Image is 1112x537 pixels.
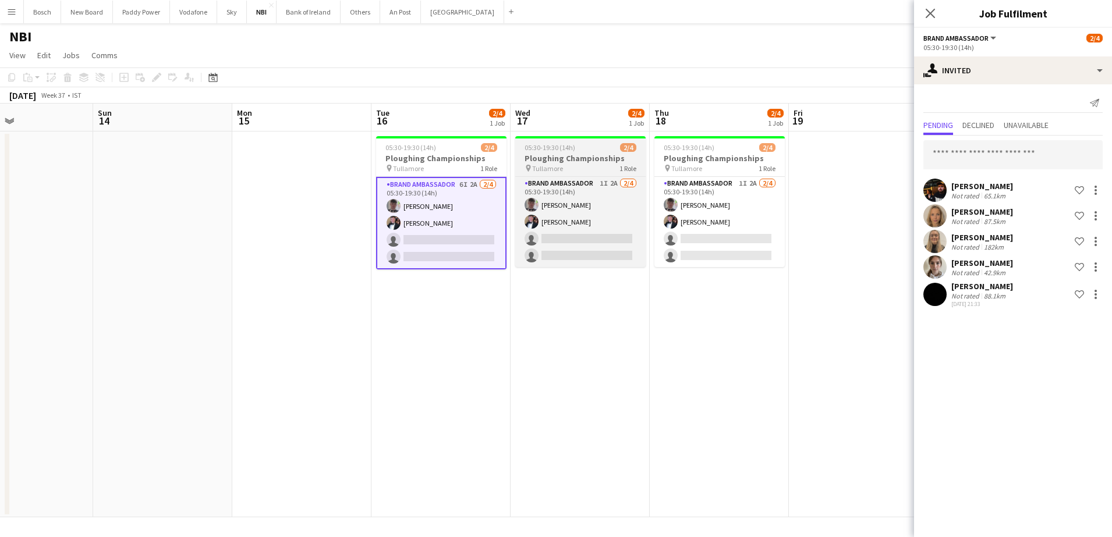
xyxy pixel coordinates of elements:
[515,108,530,118] span: Wed
[982,291,1008,300] div: 88.1km
[923,34,998,42] button: Brand Ambassador
[170,1,217,23] button: Vodafone
[376,153,507,163] h3: Ploughing Championships
[96,114,112,127] span: 14
[671,164,702,173] span: Tullamore
[654,153,785,163] h3: Ploughing Championships
[620,143,636,152] span: 2/4
[5,48,30,63] a: View
[532,164,563,173] span: Tullamore
[951,217,982,226] div: Not rated
[792,114,803,127] span: 19
[951,300,1013,308] div: [DATE] 21:33
[489,109,505,118] span: 2/4
[664,143,714,152] span: 05:30-19:30 (14h)
[376,108,389,118] span: Tue
[393,164,424,173] span: Tullamore
[923,43,1103,52] div: 05:30-19:30 (14h)
[962,121,994,129] span: Declined
[490,119,505,127] div: 1 Job
[113,1,170,23] button: Paddy Power
[9,50,26,61] span: View
[515,177,646,267] app-card-role: Brand Ambassador1I2A2/405:30-19:30 (14h)[PERSON_NAME][PERSON_NAME]
[951,281,1013,291] div: [PERSON_NAME]
[72,91,82,99] div: IST
[982,268,1008,277] div: 42.9km
[37,50,51,61] span: Edit
[9,90,36,101] div: [DATE]
[654,108,669,118] span: Thu
[654,177,785,267] app-card-role: Brand Ambassador1I2A2/405:30-19:30 (14h)[PERSON_NAME][PERSON_NAME]
[217,1,247,23] button: Sky
[38,91,68,99] span: Week 37
[629,119,644,127] div: 1 Job
[24,1,61,23] button: Bosch
[515,136,646,267] app-job-card: 05:30-19:30 (14h)2/4Ploughing Championships Tullamore1 RoleBrand Ambassador1I2A2/405:30-19:30 (14...
[277,1,341,23] button: Bank of Ireland
[91,50,118,61] span: Comms
[98,108,112,118] span: Sun
[767,109,784,118] span: 2/4
[513,114,530,127] span: 17
[421,1,504,23] button: [GEOGRAPHIC_DATA]
[951,181,1013,191] div: [PERSON_NAME]
[480,164,497,173] span: 1 Role
[385,143,436,152] span: 05:30-19:30 (14h)
[525,143,575,152] span: 05:30-19:30 (14h)
[235,114,252,127] span: 15
[9,28,31,45] h1: NBI
[654,136,785,267] app-job-card: 05:30-19:30 (14h)2/4Ploughing Championships Tullamore1 RoleBrand Ambassador1I2A2/405:30-19:30 (14...
[914,56,1112,84] div: Invited
[247,1,277,23] button: NBI
[923,34,989,42] span: Brand Ambassador
[951,207,1013,217] div: [PERSON_NAME]
[62,50,80,61] span: Jobs
[341,1,380,23] button: Others
[768,119,783,127] div: 1 Job
[619,164,636,173] span: 1 Role
[237,108,252,118] span: Mon
[380,1,421,23] button: An Post
[1004,121,1049,129] span: Unavailable
[951,268,982,277] div: Not rated
[376,177,507,269] app-card-role: Brand Ambassador6I2A2/405:30-19:30 (14h)[PERSON_NAME][PERSON_NAME]
[759,143,775,152] span: 2/4
[759,164,775,173] span: 1 Role
[1086,34,1103,42] span: 2/4
[33,48,55,63] a: Edit
[794,108,803,118] span: Fri
[515,153,646,163] h3: Ploughing Championships
[982,217,1008,226] div: 87.5km
[951,243,982,251] div: Not rated
[376,136,507,269] app-job-card: 05:30-19:30 (14h)2/4Ploughing Championships Tullamore1 RoleBrand Ambassador6I2A2/405:30-19:30 (14...
[923,121,953,129] span: Pending
[951,191,982,200] div: Not rated
[87,48,122,63] a: Comms
[628,109,644,118] span: 2/4
[374,114,389,127] span: 16
[61,1,113,23] button: New Board
[914,6,1112,21] h3: Job Fulfilment
[58,48,84,63] a: Jobs
[481,143,497,152] span: 2/4
[951,258,1013,268] div: [PERSON_NAME]
[951,232,1013,243] div: [PERSON_NAME]
[951,291,982,300] div: Not rated
[982,191,1008,200] div: 65.1km
[653,114,669,127] span: 18
[982,243,1006,251] div: 182km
